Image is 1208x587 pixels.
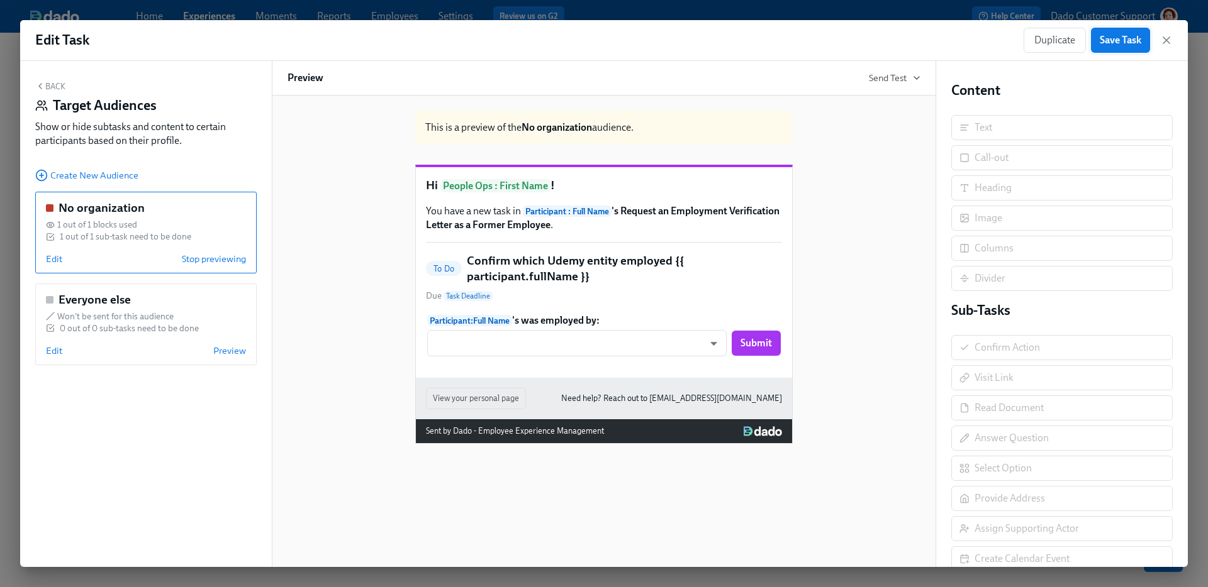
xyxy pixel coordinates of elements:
span: Duplicate [1034,34,1075,47]
a: Need help? Reach out to [EMAIL_ADDRESS][DOMAIN_NAME] [561,392,782,405]
button: View your personal page [426,388,526,409]
button: Send Test [869,72,920,84]
button: Save Task [1091,28,1150,53]
button: Stop previewing [182,253,246,265]
span: This is a preview of the audience. [425,121,634,133]
button: Edit [46,253,62,265]
button: Create New Audience [35,169,138,182]
span: View your personal page [433,392,519,405]
h1: Edit Task [35,31,89,50]
h5: No organization [59,200,145,216]
div: Image [975,211,1002,225]
span: To Do [426,264,462,273]
button: Duplicate [1024,28,1086,53]
div: Provide Address [975,491,1045,505]
div: Select Option [975,461,1032,475]
div: Participant:Full Name's was employed by:​Submit [426,312,782,358]
strong: No organization [522,121,592,133]
h5: Everyone else [59,292,131,308]
button: Edit [46,344,62,357]
div: Assign Supporting Actor [975,522,1079,535]
img: Dado [744,426,782,436]
div: Read Document [975,401,1044,415]
span: People Ops : First Name [440,179,551,192]
h6: Preview [288,71,323,85]
strong: 's Request an Employment Verification Letter as a Former Employee [426,205,780,231]
div: Create Calendar Event [975,552,1070,566]
h1: Hi ! [426,177,782,194]
p: You have a new task in . [426,204,782,232]
span: Won't be sent for this audience [57,310,174,322]
span: Save Task [1100,34,1141,47]
div: Heading [975,181,1012,195]
div: Visit Link [975,371,1014,385]
div: Divider [975,272,1005,285]
div: Show or hide subtasks and content to certain participants based on their profile. [35,120,257,148]
div: Answer Question [975,431,1049,445]
h4: Target Audiences [53,96,157,115]
div: Columns [975,241,1014,255]
span: 1 out of 1 blocks used [57,219,137,231]
button: Preview [213,344,246,357]
div: Call-out [975,151,1009,165]
div: Sent by Dado - Employee Experience Management [426,424,604,438]
h5: Confirm which Udemy entity employed {{ participant.fullName }} [467,253,782,285]
span: Due [426,290,493,302]
div: Confirm Action [975,341,1040,354]
div: No organization1 out of 1 blocks used1 out of 1 sub-task need to be doneEditStop previewing [35,192,257,273]
span: Task Deadline [444,291,493,301]
div: 0 out of 0 sub-tasks need to be done [60,322,199,334]
div: Everyone elseWon't be sent for this audience0 out of 0 sub-tasks need to be doneEditPreview [35,283,257,365]
button: Back [35,81,65,91]
div: 1 out of 1 sub-task need to be done [60,231,191,243]
span: Participant : Full Name [523,206,612,217]
h4: Sub-Tasks [951,301,1173,320]
div: Text [975,121,992,134]
h4: Content [951,81,1173,100]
